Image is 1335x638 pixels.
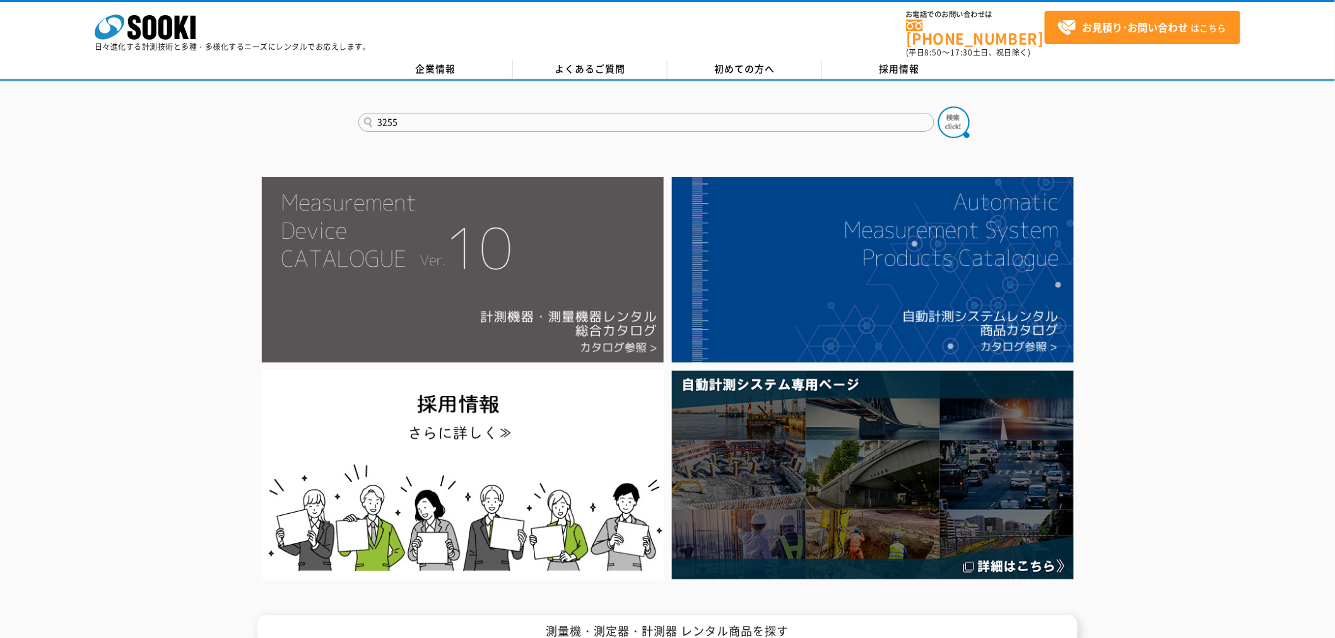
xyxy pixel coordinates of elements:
[1057,18,1226,37] span: はこちら
[667,60,822,79] a: 初めての方へ
[906,47,1031,58] span: (平日 ～ 土日、祝日除く)
[925,47,943,58] span: 8:50
[1083,20,1189,35] strong: お見積り･お問い合わせ
[715,62,775,76] span: 初めての方へ
[358,113,934,132] input: 商品名、型式、NETIS番号を入力してください
[906,11,1045,18] span: お電話でのお問い合わせは
[262,371,664,579] img: SOOKI recruit
[822,60,977,79] a: 採用情報
[262,177,664,362] img: Catalog Ver10
[938,107,970,138] img: btn_search.png
[906,20,1045,45] a: [PHONE_NUMBER]
[1045,11,1240,44] a: お見積り･お問い合わせはこちら
[513,60,667,79] a: よくあるご質問
[672,177,1074,362] img: 自動計測システムカタログ
[672,371,1074,579] img: 自動計測システム専用ページ
[95,43,371,50] p: 日々進化する計測技術と多種・多様化するニーズにレンタルでお応えします。
[950,47,973,58] span: 17:30
[358,60,513,79] a: 企業情報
